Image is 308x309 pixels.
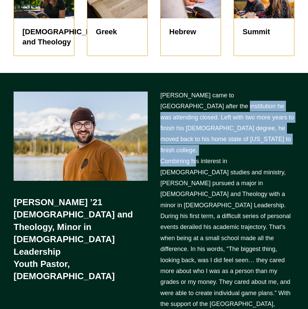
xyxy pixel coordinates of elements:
[14,196,148,283] h4: [PERSON_NAME] ’21 [DEMOGRAPHIC_DATA] and Theology, Minor in [DEMOGRAPHIC_DATA] Leadership Youth P...
[242,27,286,37] h5: Summit
[169,27,212,37] h5: Hebrew
[96,27,139,37] h5: Greek
[22,27,66,47] h5: [DEMOGRAPHIC_DATA] and Theology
